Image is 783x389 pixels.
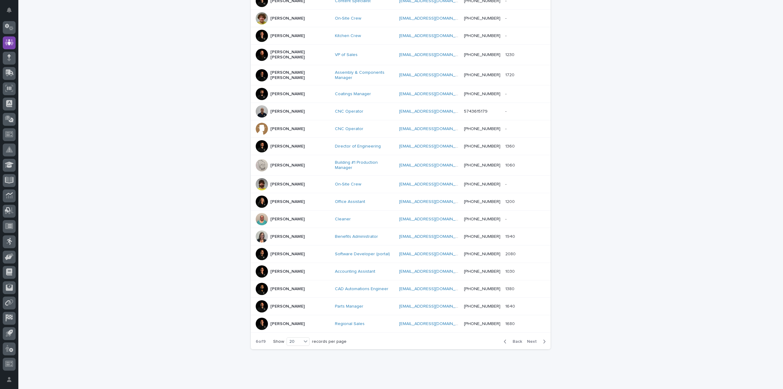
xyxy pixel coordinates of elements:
[505,90,508,97] p: -
[399,109,468,114] a: [EMAIL_ADDRESS][DOMAIN_NAME]
[464,269,500,274] a: [PHONE_NUMBER]
[505,215,508,222] p: -
[270,286,305,292] p: [PERSON_NAME]
[251,280,551,297] tr: [PERSON_NAME]CAD Automations Engineer [EMAIL_ADDRESS][DOMAIN_NAME] [PHONE_NUMBER]13801380
[270,217,305,222] p: [PERSON_NAME]
[464,53,500,57] a: [PHONE_NUMBER]
[505,143,516,149] p: 1360
[464,16,500,21] a: [PHONE_NUMBER]
[251,103,551,120] tr: [PERSON_NAME]CNC Operator [EMAIL_ADDRESS][DOMAIN_NAME] 5743615179--
[505,32,508,39] p: -
[464,92,500,96] a: [PHONE_NUMBER]
[335,217,351,222] a: Cleaner
[251,138,551,155] tr: [PERSON_NAME]Director of Engineering [EMAIL_ADDRESS][DOMAIN_NAME] [PHONE_NUMBER]13601360
[251,85,551,103] tr: [PERSON_NAME]Coatings Manager [EMAIL_ADDRESS][DOMAIN_NAME] [PHONE_NUMBER]--
[335,160,394,170] a: Building #1 Production Manager
[505,71,516,78] p: 1720
[335,92,371,97] a: Coatings Manager
[270,109,305,114] p: [PERSON_NAME]
[3,4,16,17] button: Notifications
[270,70,330,80] p: [PERSON_NAME] [PERSON_NAME]
[251,228,551,245] tr: [PERSON_NAME]Benefits Administrator [EMAIL_ADDRESS][DOMAIN_NAME] [PHONE_NUMBER]19401940
[251,297,551,315] tr: [PERSON_NAME]Parts Manager [EMAIL_ADDRESS][DOMAIN_NAME] [PHONE_NUMBER]16401640
[251,193,551,210] tr: [PERSON_NAME]Office Assistant [EMAIL_ADDRESS][DOMAIN_NAME] [PHONE_NUMBER]12001200
[335,52,358,58] a: VP of Sales
[399,144,468,148] a: [EMAIL_ADDRESS][DOMAIN_NAME]
[525,339,551,344] button: Next
[464,144,500,148] a: [PHONE_NUMBER]
[505,320,516,327] p: 1680
[505,268,516,274] p: 1030
[312,339,347,344] p: records per page
[251,120,551,138] tr: [PERSON_NAME]CNC Operator [EMAIL_ADDRESS][DOMAIN_NAME] [PHONE_NUMBER]--
[251,27,551,45] tr: [PERSON_NAME]Kitchen Crew [EMAIL_ADDRESS][DOMAIN_NAME] [PHONE_NUMBER]--
[399,53,468,57] a: [EMAIL_ADDRESS][DOMAIN_NAME]
[399,252,468,256] a: [EMAIL_ADDRESS][DOMAIN_NAME]
[464,217,500,221] a: [PHONE_NUMBER]
[527,339,540,344] span: Next
[399,269,468,274] a: [EMAIL_ADDRESS][DOMAIN_NAME]
[251,245,551,263] tr: [PERSON_NAME]Software Developer (portal) [EMAIL_ADDRESS][DOMAIN_NAME] [PHONE_NUMBER]20802080
[251,45,551,65] tr: [PERSON_NAME] [PERSON_NAME]VP of Sales [EMAIL_ADDRESS][DOMAIN_NAME] [PHONE_NUMBER]12301230
[399,304,468,309] a: [EMAIL_ADDRESS][DOMAIN_NAME]
[287,339,302,345] div: 20
[399,16,468,21] a: [EMAIL_ADDRESS][DOMAIN_NAME]
[270,16,305,21] p: [PERSON_NAME]
[335,321,365,327] a: Regional Sales
[335,33,361,39] a: Kitchen Crew
[335,144,381,149] a: Director of Engineering
[335,16,361,21] a: On-Site Crew
[335,182,361,187] a: On-Site Crew
[270,92,305,97] p: [PERSON_NAME]
[464,109,488,114] a: 5743615179
[399,234,468,239] a: [EMAIL_ADDRESS][DOMAIN_NAME]
[335,70,394,80] a: Assembly & Components Manager
[464,73,500,77] a: [PHONE_NUMBER]
[273,339,284,344] p: Show
[270,144,305,149] p: [PERSON_NAME]
[399,34,468,38] a: [EMAIL_ADDRESS][DOMAIN_NAME]
[505,162,516,168] p: 1060
[399,182,468,186] a: [EMAIL_ADDRESS][DOMAIN_NAME]
[270,269,305,274] p: [PERSON_NAME]
[399,322,468,326] a: [EMAIL_ADDRESS][DOMAIN_NAME]
[270,182,305,187] p: [PERSON_NAME]
[270,234,305,239] p: [PERSON_NAME]
[399,127,468,131] a: [EMAIL_ADDRESS][DOMAIN_NAME]
[399,73,468,77] a: [EMAIL_ADDRESS][DOMAIN_NAME]
[335,304,363,309] a: Parts Manager
[251,334,271,349] p: 6 of 9
[505,108,508,114] p: -
[335,286,388,292] a: CAD Automations Engineer
[335,269,375,274] a: Accounting Assistant
[505,198,516,204] p: 1200
[251,175,551,193] tr: [PERSON_NAME]On-Site Crew [EMAIL_ADDRESS][DOMAIN_NAME] [PHONE_NUMBER]--
[399,92,468,96] a: [EMAIL_ADDRESS][DOMAIN_NAME]
[464,34,500,38] a: [PHONE_NUMBER]
[251,155,551,176] tr: [PERSON_NAME]Building #1 Production Manager [EMAIL_ADDRESS][DOMAIN_NAME] [PHONE_NUMBER]10601060
[335,199,365,204] a: Office Assistant
[335,252,390,257] a: Software Developer (portal)
[335,109,363,114] a: CNC Operator
[464,304,500,309] a: [PHONE_NUMBER]
[270,50,330,60] p: [PERSON_NAME] [PERSON_NAME]
[464,182,500,186] a: [PHONE_NUMBER]
[251,10,551,27] tr: [PERSON_NAME]On-Site Crew [EMAIL_ADDRESS][DOMAIN_NAME] [PHONE_NUMBER]--
[251,210,551,228] tr: [PERSON_NAME]Cleaner [EMAIL_ADDRESS][DOMAIN_NAME] [PHONE_NUMBER]--
[251,263,551,280] tr: [PERSON_NAME]Accounting Assistant [EMAIL_ADDRESS][DOMAIN_NAME] [PHONE_NUMBER]10301030
[464,252,500,256] a: [PHONE_NUMBER]
[505,181,508,187] p: -
[464,163,500,167] a: [PHONE_NUMBER]
[505,233,516,239] p: 1940
[505,125,508,132] p: -
[505,285,516,292] p: 1380
[399,163,468,167] a: [EMAIL_ADDRESS][DOMAIN_NAME]
[464,234,500,239] a: [PHONE_NUMBER]
[399,287,468,291] a: [EMAIL_ADDRESS][DOMAIN_NAME]
[399,217,468,221] a: [EMAIL_ADDRESS][DOMAIN_NAME]
[505,303,516,309] p: 1640
[270,199,305,204] p: [PERSON_NAME]
[335,234,378,239] a: Benefits Administrator
[270,252,305,257] p: [PERSON_NAME]
[270,304,305,309] p: [PERSON_NAME]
